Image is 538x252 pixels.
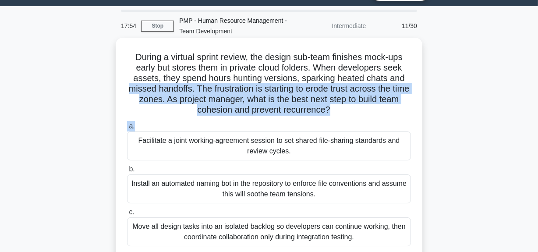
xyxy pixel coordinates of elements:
[129,122,134,130] span: a.
[174,12,294,40] div: PMP - Human Resource Management - Team Development
[129,165,134,173] span: b.
[127,131,411,160] div: Facilitate a joint working-agreement session to set shared file-sharing standards and review cycles.
[371,17,422,35] div: 11/30
[127,174,411,203] div: Install an automated naming bot in the repository to enforce file conventions and assume this wil...
[127,217,411,246] div: Move all design tasks into an isolated backlog so developers can continue working, then coordinat...
[129,208,134,216] span: c.
[116,17,141,35] div: 17:54
[126,52,412,116] h5: During a virtual sprint review, the design sub-team finishes mock-ups early but stores them in pr...
[294,17,371,35] div: Intermediate
[141,21,174,32] a: Stop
